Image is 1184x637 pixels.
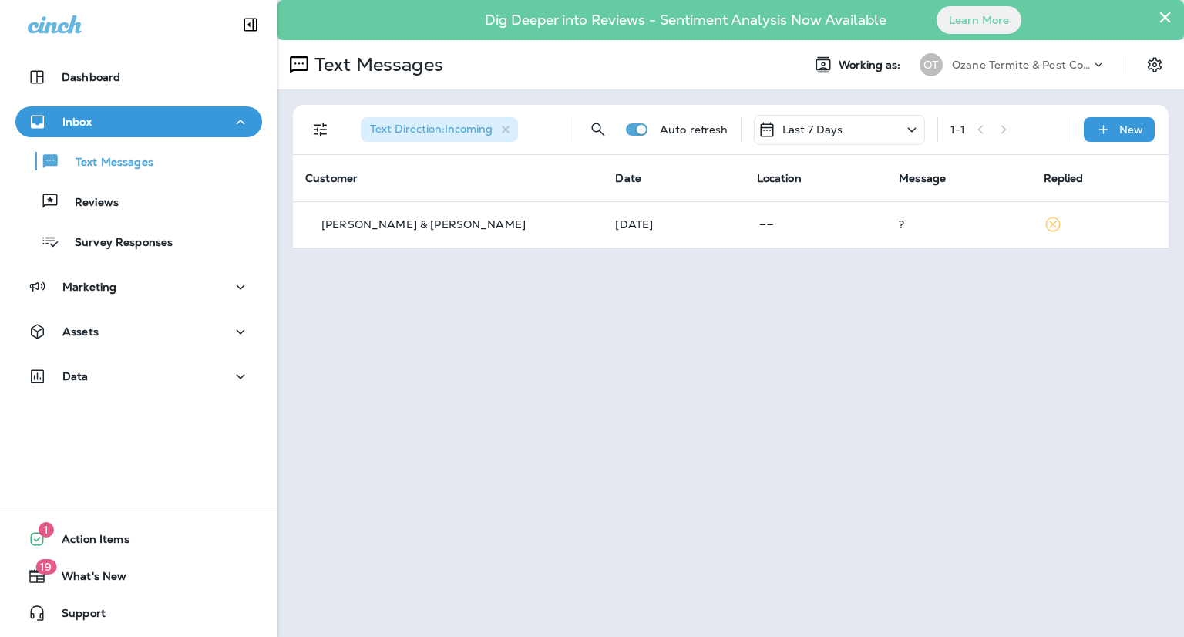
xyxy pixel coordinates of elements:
span: Replied [1044,171,1084,185]
span: Date [615,171,641,185]
span: Action Items [46,533,129,551]
p: Assets [62,325,99,338]
button: Collapse Sidebar [229,9,272,40]
button: Settings [1141,51,1169,79]
p: Reviews [59,196,119,211]
p: Sep 26, 2025 11:43 AM [615,218,732,231]
div: ? [899,218,1018,231]
p: Dashboard [62,71,120,83]
button: 1Action Items [15,524,262,554]
button: Learn More [937,6,1021,34]
button: Assets [15,316,262,347]
button: Search Messages [583,114,614,145]
p: [PERSON_NAME] & [PERSON_NAME] [321,218,526,231]
button: Reviews [15,185,262,217]
p: New [1119,123,1143,136]
p: Inbox [62,116,92,128]
p: Ozane Termite & Pest Control [952,59,1091,71]
button: Survey Responses [15,225,262,258]
span: Text Direction : Incoming [370,122,493,136]
button: Filters [305,114,336,145]
p: Auto refresh [660,123,728,136]
span: Message [899,171,946,185]
p: Data [62,370,89,383]
p: Dig Deeper into Reviews - Sentiment Analysis Now Available [440,18,931,22]
div: 1 - 1 [950,123,965,136]
span: Support [46,607,106,625]
button: Marketing [15,271,262,302]
p: Text Messages [308,53,443,76]
button: Data [15,361,262,392]
div: Text Direction:Incoming [361,117,518,142]
button: Support [15,598,262,629]
span: What's New [46,570,126,588]
p: Text Messages [60,156,153,170]
button: Text Messages [15,145,262,177]
span: Working as: [839,59,904,72]
span: 1 [39,522,54,538]
button: Close [1158,5,1172,29]
div: OT [920,53,943,76]
button: Inbox [15,106,262,137]
span: 19 [35,559,56,575]
button: Dashboard [15,62,262,93]
p: Last 7 Days [782,123,843,136]
button: 19What's New [15,561,262,591]
p: Marketing [62,281,116,293]
span: Customer [305,171,358,185]
p: Survey Responses [59,236,173,251]
span: Location [757,171,802,185]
